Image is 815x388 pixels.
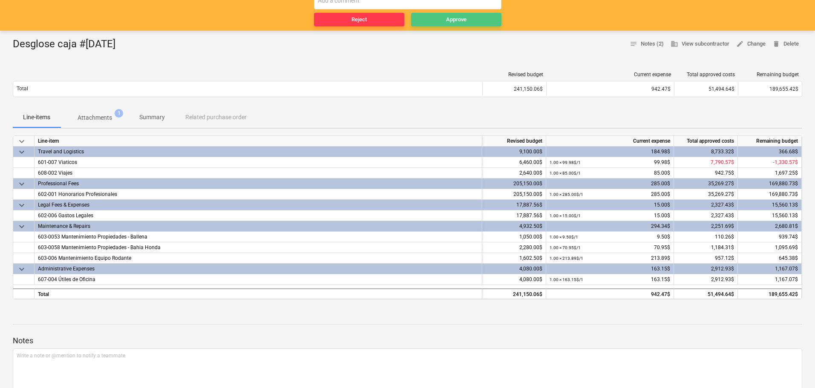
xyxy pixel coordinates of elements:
span: 189,655.42$ [769,86,798,92]
div: Reject [351,15,367,25]
div: Line-item [35,136,482,147]
div: 1,050.00$ [482,232,546,242]
div: 1,167.07$ [738,264,802,274]
div: 17,887.56$ [482,210,546,221]
span: keyboard_arrow_down [17,221,27,232]
span: 603-0053 Mantenimiento Propiedades - Ballena [38,234,147,240]
span: 1 [115,109,123,118]
div: 205,150.00$ [482,178,546,189]
div: 241,150.06$ [482,288,546,299]
span: 2,912.93$ [711,276,734,282]
div: Revised budget [486,72,543,78]
small: 1.00 × 70.95$ / 1 [550,245,581,250]
span: keyboard_arrow_down [17,147,27,157]
div: 15.00$ [550,210,670,221]
span: Change [736,39,766,49]
span: View subcontractor [671,39,729,49]
button: Change [733,37,769,51]
span: 169,880.73$ [769,191,798,197]
div: Approve [446,15,467,25]
div: 213.89$ [550,253,670,264]
span: 1,697.25$ [775,170,798,176]
div: 15.00$ [550,200,670,210]
div: 70.95$ [550,242,670,253]
div: 241,150.06$ [482,82,546,96]
div: 2,680.81$ [738,221,802,232]
button: Approve [411,13,501,26]
div: Legal Fees & Expenses [38,200,478,210]
div: 1,602.50$ [482,253,546,264]
div: Total [35,288,482,299]
p: Attachments [78,113,112,122]
span: 15,560.13$ [772,213,798,218]
span: 1,167.07$ [775,276,798,282]
div: 285.00$ [550,189,670,200]
button: Delete [769,37,802,51]
small: 1.00 × 213.89$ / 1 [550,256,583,261]
div: 2,640.00$ [482,168,546,178]
span: 602-006 Gastos Legales [38,213,93,218]
div: 189,655.42$ [738,288,802,299]
span: 603-006 Mantenimiento Equipo Rodante [38,255,131,261]
div: 2,327.43$ [674,200,738,210]
span: 1,184.31$ [711,244,734,250]
div: Remaining budget [738,136,802,147]
span: 645.38$ [779,255,798,261]
span: edit [736,40,744,48]
div: 9,100.00$ [482,147,546,157]
p: Summary [139,113,165,122]
button: View subcontractor [667,37,733,51]
small: 1.00 × 9.50$ / 1 [550,235,578,239]
div: 2,251.69$ [674,221,738,232]
span: 601-007 Viaticos [38,159,77,165]
div: Maintenance & Repairs [38,221,478,231]
div: 366.68$ [738,147,802,157]
div: Current expense [546,136,674,147]
div: 4,932.50$ [482,221,546,232]
div: 15,560.13$ [738,200,802,210]
div: Current expense [550,72,671,78]
small: 1.00 × 99.98$ / 1 [550,160,581,165]
div: Remaining budget [742,72,799,78]
button: Notes (2) [626,37,667,51]
div: 8,733.32$ [674,147,738,157]
span: 602-001 Honorarios Profesionales [38,191,117,197]
small: 1.00 × 15.00$ / 1 [550,213,581,218]
div: 35,269.27$ [674,178,738,189]
div: Desglose caja #[DATE] [13,37,122,51]
p: Line-items [23,113,50,122]
span: 942.75$ [715,170,734,176]
div: 163.15$ [550,274,670,285]
div: 285.00$ [550,178,670,189]
iframe: Chat Widget [772,347,815,388]
div: 51,494.64$ [674,82,738,96]
small: 1.00 × 163.15$ / 1 [550,277,583,282]
span: 603-0058 Mantenimiento Propiedades - Bahia Honda [38,244,161,250]
small: 1.00 × 285.00$ / 1 [550,192,583,197]
div: 2,280.00$ [482,242,546,253]
div: 942.47$ [550,289,670,300]
div: 99.98$ [550,157,670,168]
div: 4,080.00$ [482,264,546,274]
p: Notes [13,336,802,346]
span: 607-004 Útiles de Oficina [38,276,95,282]
span: keyboard_arrow_down [17,136,27,147]
button: Reject [314,13,404,26]
div: 85.00$ [550,168,670,178]
span: 1,095.69$ [775,244,798,250]
p: Total [17,85,28,92]
span: 2,327.43$ [711,213,734,218]
span: notes [630,40,637,48]
div: 6,460.00$ [482,157,546,168]
div: 163.15$ [550,264,670,274]
span: 7,790.57$ [711,159,734,165]
div: Administrative Expenses [38,264,478,274]
div: Total approved costs [674,136,738,147]
span: 939.74$ [779,234,798,240]
div: Total approved costs [678,72,735,78]
div: 942.47$ [550,86,671,92]
div: 294.34$ [550,221,670,232]
div: Professional Fees [38,178,478,189]
span: keyboard_arrow_down [17,200,27,210]
div: 184.98$ [550,147,670,157]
